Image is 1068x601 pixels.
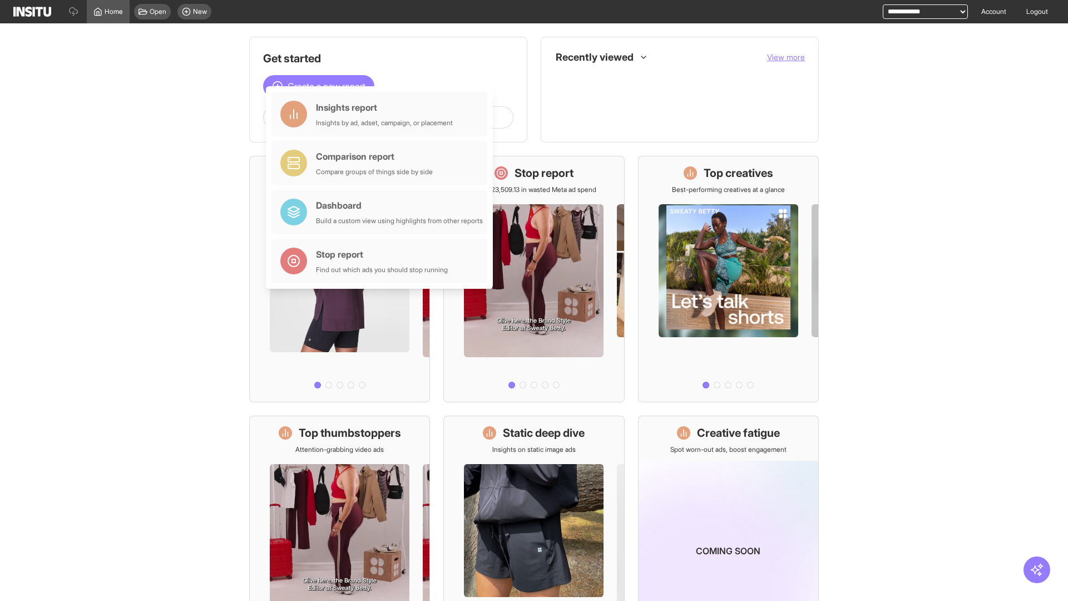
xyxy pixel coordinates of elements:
[316,248,448,261] div: Stop report
[443,156,624,402] a: Stop reportSave £23,509.13 in wasted Meta ad spend
[263,75,374,97] button: Create a new report
[13,7,51,17] img: Logo
[316,199,483,212] div: Dashboard
[316,216,483,225] div: Build a custom view using highlights from other reports
[295,445,384,454] p: Attention-grabbing video ads
[316,150,433,163] div: Comparison report
[316,119,453,127] div: Insights by ad, adset, campaign, or placement
[767,52,805,63] button: View more
[767,52,805,62] span: View more
[288,80,365,93] span: Create a new report
[316,101,453,114] div: Insights report
[503,425,585,441] h1: Static deep dive
[193,7,207,16] span: New
[263,51,513,66] h1: Get started
[105,7,123,16] span: Home
[704,165,773,181] h1: Top creatives
[150,7,166,16] span: Open
[515,165,573,181] h1: Stop report
[492,445,576,454] p: Insights on static image ads
[316,265,448,274] div: Find out which ads you should stop running
[638,156,819,402] a: Top creativesBest-performing creatives at a glance
[471,185,596,194] p: Save £23,509.13 in wasted Meta ad spend
[299,425,401,441] h1: Top thumbstoppers
[249,156,430,402] a: What's live nowSee all active ads instantly
[316,168,433,176] div: Compare groups of things side by side
[672,185,785,194] p: Best-performing creatives at a glance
